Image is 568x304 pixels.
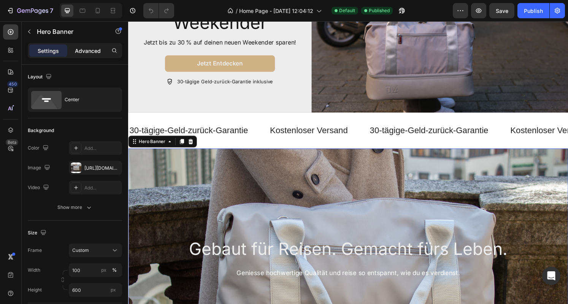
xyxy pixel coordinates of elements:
p: 30-tägige-Geld-zurück-Garantie [251,108,373,119]
div: Image [28,163,52,173]
div: 450 [7,81,18,87]
span: Custom [72,247,89,254]
span: Save [496,8,508,14]
p: 30-tägige-Geld-zurück-Garantie [1,108,124,119]
button: Show more [28,201,122,214]
p: Kostenloser Versand [147,108,227,119]
div: Layout [28,72,53,82]
button: Publish [517,3,549,18]
div: Publish [524,7,543,15]
div: Size [28,228,48,238]
p: Hero Banner [37,27,102,36]
span: px [111,287,116,293]
div: Add... [84,145,120,152]
h2: Gebaut für Reisen. Gemacht fürs Leben. [6,224,450,248]
button: Custom [69,244,122,257]
div: px [101,267,106,274]
div: Show more [57,204,93,211]
p: Geniesse hochwertige Qualität und reise so entspannt, wie du es verdienst. [7,255,449,267]
input: px% [69,263,122,277]
iframe: Design area [128,21,568,304]
button: 7 [3,3,57,18]
p: 7 [50,6,53,15]
span: Default [339,7,355,14]
div: Undo/Redo [143,3,174,18]
p: Kostenloser Versand [396,108,477,119]
div: Background [28,127,54,134]
button: % [99,266,108,275]
label: Width [28,267,40,274]
div: Beta [6,139,18,145]
button: px [110,266,119,275]
div: Color [28,143,50,153]
div: Hero Banner [10,121,40,128]
p: Advanced [75,47,101,55]
label: Height [28,286,42,293]
label: Frame [28,247,42,254]
span: Published [369,7,390,14]
div: % [112,267,117,274]
p: Settings [38,47,59,55]
div: [URL][DOMAIN_NAME] [84,165,120,172]
div: Open Intercom Messenger [542,267,560,285]
button: Save [489,3,514,18]
div: Video [28,183,51,193]
div: Add... [84,185,120,191]
input: px [69,283,122,297]
span: Home Page - [DATE] 12:04:12 [239,7,313,15]
span: / [236,7,238,15]
div: Center [65,91,111,108]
